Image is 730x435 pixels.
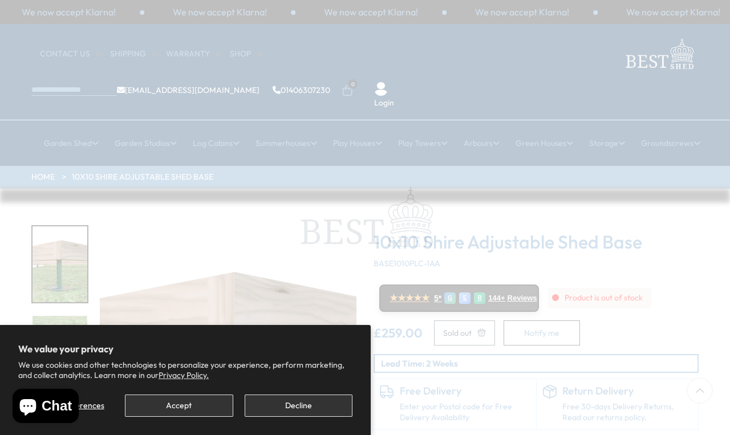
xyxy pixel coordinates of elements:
button: Accept [125,395,233,417]
h2: We value your privacy [18,343,352,355]
button: Decline [245,395,352,417]
a: Privacy Policy. [159,370,209,380]
p: We use cookies and other technologies to personalize your experience, perform marketing, and coll... [18,360,352,380]
inbox-online-store-chat: Shopify online store chat [9,389,82,426]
